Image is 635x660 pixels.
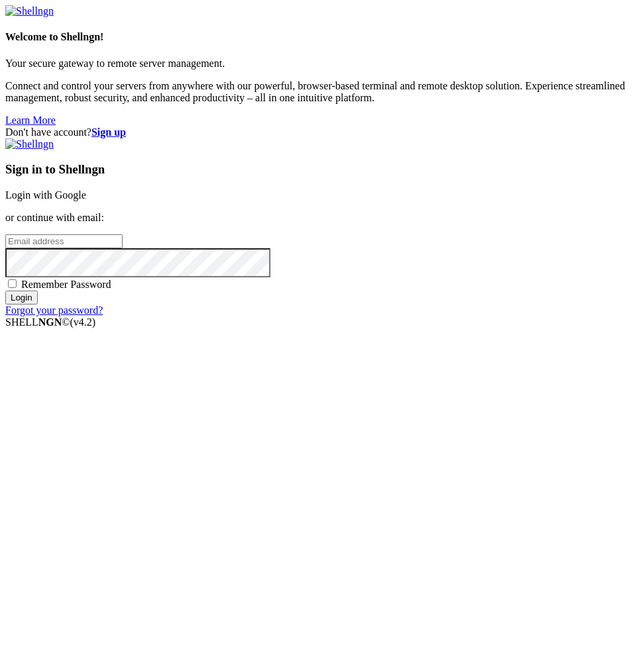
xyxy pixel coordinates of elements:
[5,138,54,150] img: Shellngn
[5,212,630,224] p: or continue with email:
[38,316,62,328] b: NGN
[5,126,630,138] div: Don't have account?
[8,279,17,288] input: Remember Password
[5,58,630,70] p: Your secure gateway to remote server management.
[5,316,95,328] span: SHELL ©
[5,234,123,248] input: Email address
[70,316,96,328] span: 4.2.0
[5,115,56,126] a: Learn More
[5,291,38,305] input: Login
[5,31,630,43] h4: Welcome to Shellngn!
[5,5,54,17] img: Shellngn
[5,189,86,201] a: Login with Google
[21,279,111,290] span: Remember Password
[5,162,630,177] h3: Sign in to Shellngn
[5,305,103,316] a: Forgot your password?
[91,126,126,138] a: Sign up
[5,80,630,104] p: Connect and control your servers from anywhere with our powerful, browser-based terminal and remo...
